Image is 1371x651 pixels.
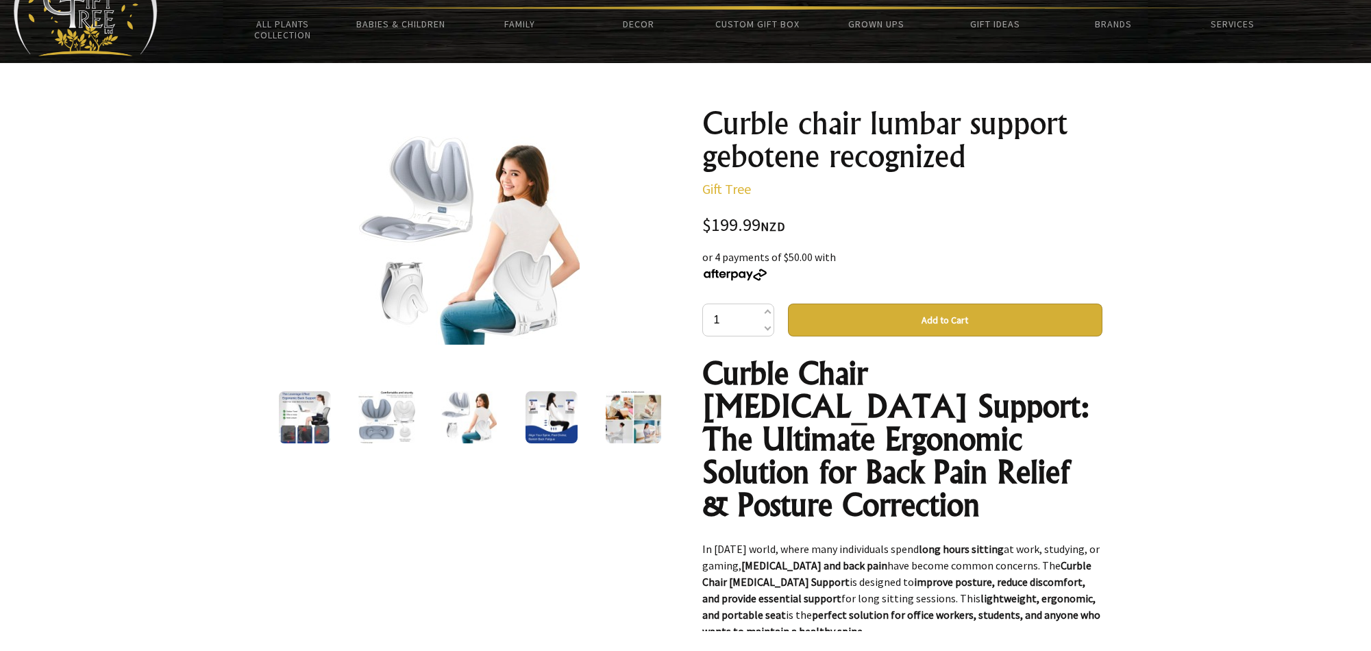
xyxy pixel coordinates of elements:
img: Curble chair lumbar support gebotene recognized [441,391,497,443]
a: Grown Ups [817,10,935,38]
a: All Plants Collection [223,10,342,49]
h1: Curble chair lumbar support gebotene recognized [702,107,1102,173]
a: Babies & Children [342,10,460,38]
a: Gift Tree [702,180,751,197]
a: Custom Gift Box [698,10,817,38]
img: Afterpay [702,269,768,281]
strong: long hours sitting [919,542,1004,556]
img: Curble chair lumbar support gebotene recognized [359,136,580,345]
div: or 4 payments of $50.00 with [702,249,1102,282]
div: $199.99 [702,217,1102,235]
span: NZD [761,219,785,234]
a: Gift Ideas [935,10,1054,38]
img: Curble chair lumbar support gebotene recognized [358,391,416,443]
img: Curble chair lumbar support gebotene recognized [606,391,661,443]
p: In [DATE] world, where many individuals spend at work, studying, or gaming, have become common co... [702,541,1102,639]
a: Brands [1054,10,1173,38]
a: Family [460,10,579,38]
a: Decor [579,10,697,38]
strong: [MEDICAL_DATA] and back pain [741,558,887,572]
img: Curble chair lumbar support gebotene recognized [526,391,578,443]
strong: perfect solution for office workers, students, and anyone who wants to maintain a healthy spine [702,608,1100,638]
img: Curble chair lumbar support gebotene recognized [279,391,331,443]
a: Services [1173,10,1292,38]
strong: Curble Chair [MEDICAL_DATA] Support: The Ultimate Ergonomic Solution for Back Pain Relief & Postu... [702,354,1090,524]
button: Add to Cart [788,304,1102,336]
